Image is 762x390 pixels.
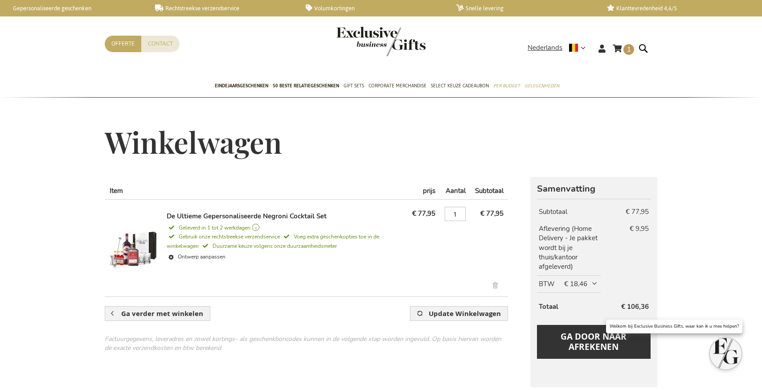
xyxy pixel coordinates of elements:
a: Ontwerp aanpassen [167,251,404,264]
span: 50 beste relatiegeschenken [273,81,339,90]
span: Ga verder met winkelen [121,309,203,318]
img: De Ultieme Gepersonaliseerde Negroni Cocktail Set [108,212,157,283]
th: Subtotaal [537,204,617,220]
span: Eindejaarsgeschenken [215,81,268,90]
a: Gebruik onze rechtstreekse verzendservice [167,232,282,241]
span: € 106,36 [621,302,649,311]
span: Gelegenheden [524,81,559,90]
a: Offerte [105,36,141,52]
span: Subtotaal [475,186,504,195]
a: store logo [336,27,381,56]
a: Geleverd in 1 tot 2 werkdagen [167,224,404,232]
div: Factuurgegevens, leveradres en zowel kortings- als geschenkboncodes kunnen in de volgende stap wo... [105,335,508,353]
span: Select Keuze Cadeaubon [431,81,489,90]
span: Nederlands [528,43,562,53]
span: € 77,95 [412,209,435,218]
span: Gebruik onze rechtstreekse verzendservice [167,233,280,240]
a: Gepersonaliseerde geschenken [4,4,141,12]
button: Ga door naar afrekenen [537,325,651,359]
span: 1 [627,45,631,54]
span: Ga door naar afrekenen [561,331,627,353]
span: Gift Sets [344,81,364,90]
span: Item [110,186,123,195]
span: prijs [423,186,435,195]
span: Update Winkelwagen [429,309,501,318]
a: Volumkortingen [306,4,442,12]
span: € 77,95 [480,209,504,218]
a: Ga verder met winkelen [105,306,210,321]
span: Corporate Merchandise [369,81,426,90]
a: Klanttevredenheid 4,6/5 [607,4,743,12]
a: De Ultieme Gepersonaliseerde Negroni Cocktail Set [167,212,327,221]
a: Contact [141,36,180,52]
span: Winkelwagen [105,123,282,161]
a: Rechtstreekse verzendservice [155,4,291,12]
span: € 9,95 [630,224,649,233]
span: € 18,46 [564,279,599,289]
span: Per Budget [493,81,520,90]
a: De Ultieme Gepersonaliseerde Negroni Cocktail Set [108,212,167,286]
span: BTW [539,279,555,288]
a: Voeg extra geschenkopties toe in de winkelwagen [167,232,379,250]
strong: Totaal [539,302,558,311]
button: Update Winkelwagen [410,306,508,321]
div: Nederlands [528,43,591,53]
a: 1 [613,43,634,57]
span: (Home Delivery - Je pakket wordt bij je thuis/kantoor afgeleverd) [539,224,598,271]
span: € 77,95 [626,207,649,216]
img: Exclusive Business gifts logo [336,27,426,56]
span: Duurzame keuze volgens onze duurzaamheidsmeter [201,242,337,250]
span: Aflevering [539,224,570,233]
a: Snelle levering [456,4,593,12]
a: Duurzame keuze volgens onze duurzaamheidsmeter [201,241,337,250]
span: Aantal [446,186,466,195]
strong: Samenvatting [537,184,651,194]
